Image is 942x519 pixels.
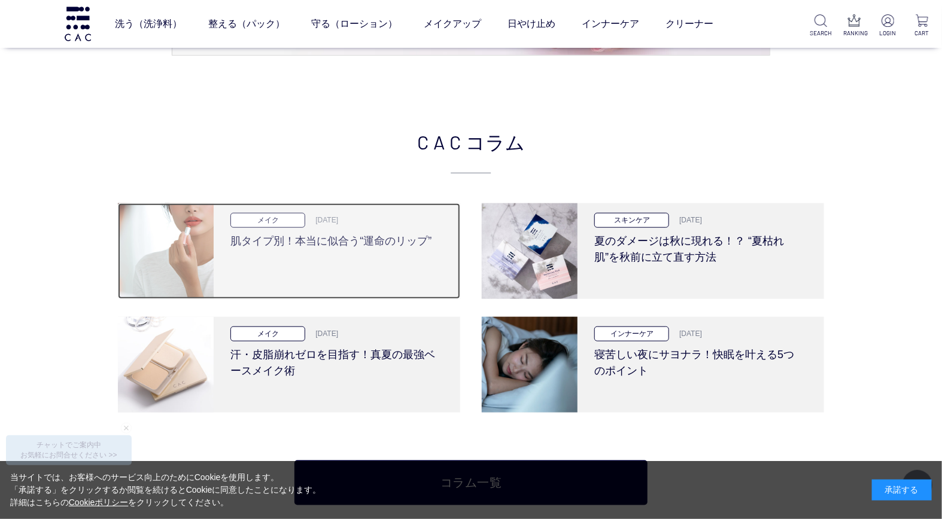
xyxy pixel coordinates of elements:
[582,7,639,41] a: インナーケア
[10,471,321,509] div: 当サイトでは、お客様へのサービス向上のためにCookieを使用します。 「承諾する」をクリックするか閲覧を続けるとCookieに同意したことになります。 詳細はこちらの をクリックしてください。
[118,317,461,413] a: 汗・皮脂崩れゼロを目指す！真夏の最強ベースメイク術 メイク [DATE] 汗・皮脂崩れゼロを目指す！真夏の最強ベースメイク術
[844,29,865,38] p: RANKING
[208,7,285,41] a: 整える（パック）
[118,317,214,413] img: 汗・皮脂崩れゼロを目指す！真夏の最強ベースメイク術
[482,203,578,299] img: 夏のダメージは秋に現れる！？ “夏枯れ肌”を秋前に立て直す方法
[666,7,713,41] a: クリーナー
[877,14,899,38] a: LOGIN
[115,7,182,41] a: 洗う（洗浄料）
[594,326,669,341] p: インナーケア
[230,326,305,341] p: メイク
[230,228,436,249] h3: 肌タイプ別！本当に似合う“運命のリップ”
[877,29,899,38] p: LOGIN
[482,203,825,299] a: 夏のダメージは秋に現れる！？ “夏枯れ肌”を秋前に立て直す方法 スキンケア [DATE] 夏のダメージは秋に現れる！？ “夏枯れ肌”を秋前に立て直す方法
[311,7,397,41] a: 守る（ローション）
[911,14,932,38] a: CART
[482,317,825,413] a: 寝苦しい夜にサヨナラ！快眠を叶える5つのポイント インナーケア [DATE] 寝苦しい夜にサヨナラ！快眠を叶える5つのポイント
[594,213,669,228] p: スキンケア
[810,14,831,38] a: SEARCH
[508,7,555,41] a: 日やけ止め
[594,228,800,265] h3: 夏のダメージは秋に現れる！？ “夏枯れ肌”を秋前に立て直す方法
[844,14,865,38] a: RANKING
[810,29,831,38] p: SEARCH
[594,341,800,379] h3: 寝苦しい夜にサヨナラ！快眠を叶える5つのポイント
[294,460,648,505] a: コラム一覧
[672,328,702,339] p: [DATE]
[482,317,578,413] img: 寝苦しい夜にサヨナラ！快眠を叶える5つのポイント
[118,203,461,299] a: 肌タイプ別！本当に似合う“運命のリップ” メイク [DATE] 肌タイプ別！本当に似合う“運命のリップ”
[466,127,525,156] span: コラム
[69,497,129,507] a: Cookieポリシー
[230,341,436,379] h3: 汗・皮脂崩れゼロを目指す！真夏の最強ベースメイク術
[872,480,932,500] div: 承諾する
[911,29,932,38] p: CART
[672,215,702,225] p: [DATE]
[118,203,214,299] img: 肌タイプ別！本当に似合う“運命のリップ”
[424,7,481,41] a: メイクアップ
[308,215,338,225] p: [DATE]
[118,127,825,173] h2: CAC
[308,328,338,339] p: [DATE]
[63,7,93,41] img: logo
[230,213,305,228] p: メイク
